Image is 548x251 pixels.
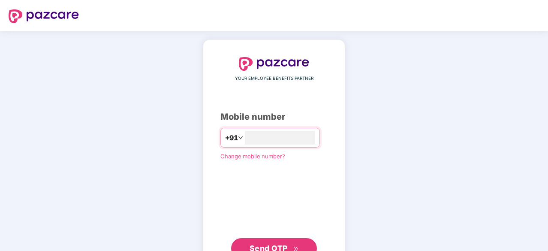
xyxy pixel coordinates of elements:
a: Change mobile number? [220,153,285,160]
div: Mobile number [220,110,328,124]
img: logo [239,57,309,71]
span: +91 [225,133,238,143]
img: logo [9,9,79,23]
span: down [238,135,243,140]
span: YOUR EMPLOYEE BENEFITS PARTNER [235,75,313,82]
